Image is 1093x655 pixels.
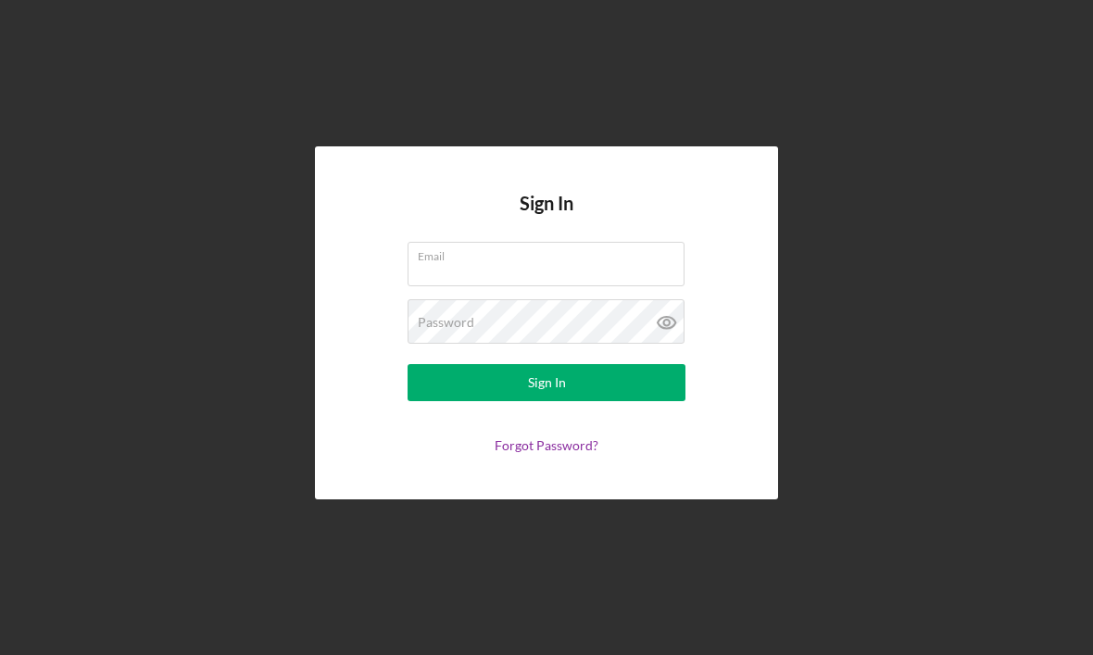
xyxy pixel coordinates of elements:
[520,193,573,242] h4: Sign In
[418,315,474,330] label: Password
[495,437,598,453] a: Forgot Password?
[408,364,685,401] button: Sign In
[418,243,685,263] label: Email
[528,364,566,401] div: Sign In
